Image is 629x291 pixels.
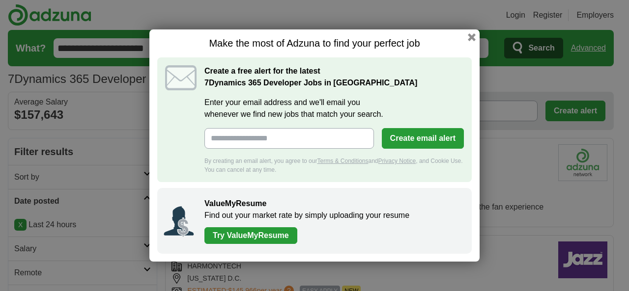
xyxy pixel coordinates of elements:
[382,128,464,149] button: Create email alert
[204,198,462,210] h2: ValueMyResume
[204,97,464,120] label: Enter your email address and we'll email you whenever we find new jobs that match your search.
[157,37,472,50] h1: Make the most of Adzuna to find your perfect job
[204,77,209,89] span: 7
[165,65,197,90] img: icon_email.svg
[204,157,464,174] div: By creating an email alert, you agree to our and , and Cookie Use. You can cancel at any time.
[204,79,417,87] strong: Dynamics 365 Developer Jobs in [GEOGRAPHIC_DATA]
[204,65,464,89] h2: Create a free alert for the latest
[317,158,368,164] a: Terms & Conditions
[378,158,416,164] a: Privacy Notice
[204,227,297,244] a: Try ValueMyResume
[204,210,462,221] p: Find out your market rate by simply uploading your resume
